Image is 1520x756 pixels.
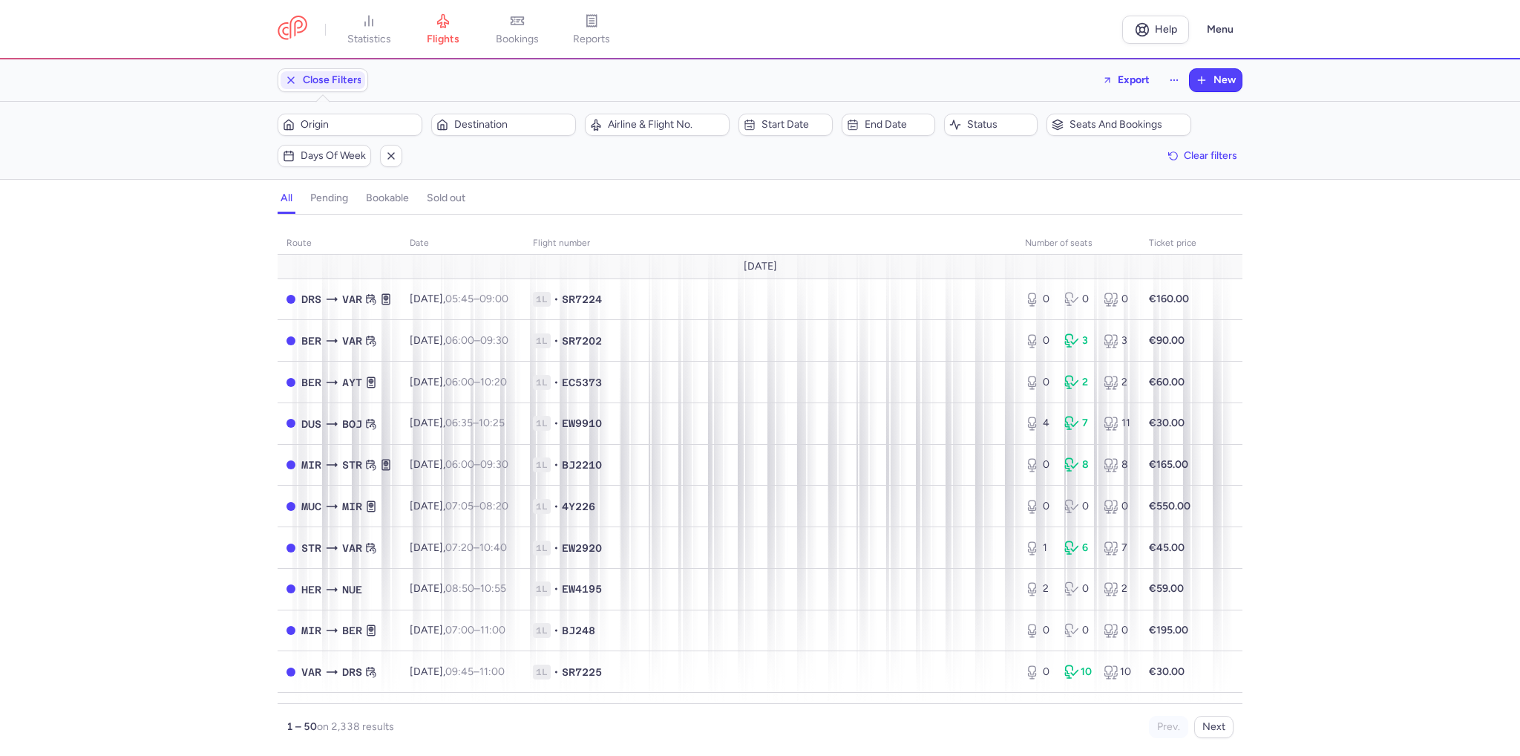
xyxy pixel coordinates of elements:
[1046,114,1191,136] button: Seats and bookings
[1104,499,1131,514] div: 0
[286,720,317,733] strong: 1 – 50
[342,540,362,556] span: VAR
[1190,69,1242,91] button: New
[445,665,474,678] time: 09:45
[427,192,465,205] h4: sold out
[944,114,1038,136] button: Status
[738,114,832,136] button: Start date
[342,291,362,307] span: VAR
[1064,333,1092,348] div: 3
[554,292,559,307] span: •
[1064,499,1092,514] div: 0
[1064,416,1092,431] div: 7
[1118,74,1150,85] span: Export
[1163,145,1242,167] button: Clear filters
[1149,541,1185,554] strong: €45.00
[533,375,551,390] span: 1L
[562,416,602,431] span: EW9910
[445,334,474,347] time: 06:00
[1064,623,1092,638] div: 0
[1064,292,1092,307] div: 0
[479,293,508,305] time: 09:00
[554,416,559,431] span: •
[445,293,474,305] time: 05:45
[1064,375,1092,390] div: 2
[445,500,508,512] span: –
[533,499,551,514] span: 1L
[1213,74,1236,86] span: New
[445,624,474,636] time: 07:00
[842,114,935,136] button: End date
[1149,716,1188,738] button: Prev.
[533,665,551,680] span: 1L
[410,293,508,305] span: [DATE],
[410,376,507,388] span: [DATE],
[301,457,321,473] span: MIR
[1155,24,1177,35] span: Help
[342,664,362,680] span: DRS
[406,13,480,46] a: flights
[410,582,506,595] span: [DATE],
[1025,375,1052,390] div: 0
[562,292,602,307] span: SR7224
[554,499,559,514] span: •
[278,114,422,136] button: Origin
[1149,376,1185,388] strong: €60.00
[301,540,321,556] span: STR
[445,624,505,636] span: –
[427,33,459,46] span: flights
[401,232,524,255] th: date
[1149,624,1188,636] strong: €195.00
[445,334,508,347] span: –
[454,119,571,131] span: Destination
[1069,119,1186,131] span: Seats and bookings
[445,293,508,305] span: –
[410,624,505,636] span: [DATE],
[480,624,505,636] time: 11:00
[342,416,362,432] span: BOJ
[865,119,930,131] span: End date
[1104,457,1131,472] div: 8
[445,417,473,429] time: 06:35
[1025,665,1052,680] div: 0
[480,458,508,471] time: 09:30
[445,376,507,388] span: –
[479,541,507,554] time: 10:40
[533,623,551,638] span: 1L
[342,333,362,349] span: VAR
[342,457,362,473] span: STR
[1064,665,1092,680] div: 10
[278,16,307,43] a: CitizenPlane red outlined logo
[608,119,724,131] span: Airline & Flight No.
[1025,541,1052,555] div: 1
[1104,375,1131,390] div: 2
[1064,457,1092,472] div: 8
[303,74,362,86] span: Close Filters
[1194,716,1234,738] button: Next
[1092,68,1159,92] button: Export
[301,150,366,162] span: Days of week
[1025,457,1052,472] div: 0
[1025,416,1052,431] div: 4
[1122,16,1189,44] a: Help
[410,541,507,554] span: [DATE],
[1064,581,1092,596] div: 0
[1149,417,1185,429] strong: €30.00
[342,581,362,598] span: NUE
[445,458,508,471] span: –
[573,33,610,46] span: reports
[1184,150,1237,161] span: Clear filters
[533,581,551,596] span: 1L
[554,623,559,638] span: •
[554,333,559,348] span: •
[967,119,1032,131] span: Status
[744,261,777,273] span: [DATE]
[533,333,551,348] span: 1L
[1149,458,1188,471] strong: €165.00
[533,416,551,431] span: 1L
[562,541,602,555] span: EW2920
[445,582,506,595] span: –
[1149,665,1185,678] strong: €30.00
[445,665,505,678] span: –
[278,232,401,255] th: route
